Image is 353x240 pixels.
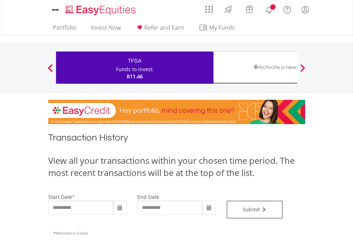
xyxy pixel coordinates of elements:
[48,155,305,179] div: View all your transactions within your chosen time period. The most recent transactions will be a...
[222,4,234,15] img: thrive-v2.svg
[50,24,79,35] a: Portfolio
[88,24,123,35] a: Invest Now
[116,66,154,73] div: Funds to invest:
[239,2,260,15] a: Vouchers
[296,2,314,18] a: My Profile
[260,2,278,16] a: Notifications
[137,194,159,200] label: end date
[54,230,88,236] span: Mandatory Fields
[48,131,305,147] h1: Transaction History
[227,201,283,219] button: Submit
[278,2,296,16] a: FAQ's and Support
[62,2,138,16] a: Home page
[64,4,138,16] img: EasyEquities_Logo.png
[60,56,209,66] div: TFSA
[127,73,143,80] span: R11.46
[205,5,213,13] img: grid-menu-icon.svg
[48,100,305,124] img: EasyCredit Promotion Banner
[243,4,255,15] img: vouchers-v2.svg
[144,24,184,31] span: Refer and Earn
[199,23,246,32] span: My Funds
[48,194,72,200] label: start date
[201,2,218,13] a: AppsGrid
[132,24,187,35] a: Refer and Earn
